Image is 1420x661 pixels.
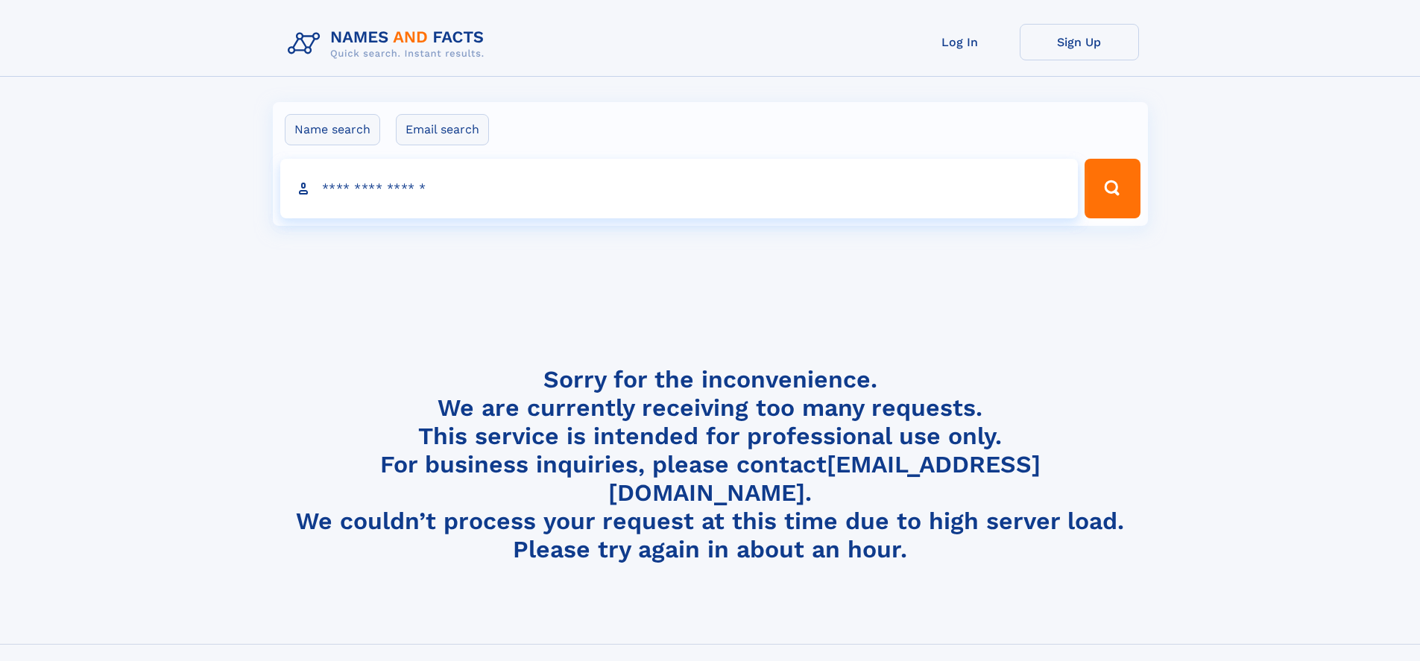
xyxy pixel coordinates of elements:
[282,365,1139,564] h4: Sorry for the inconvenience. We are currently receiving too many requests. This service is intend...
[282,24,496,64] img: Logo Names and Facts
[1085,159,1140,218] button: Search Button
[1020,24,1139,60] a: Sign Up
[280,159,1079,218] input: search input
[900,24,1020,60] a: Log In
[608,450,1041,507] a: [EMAIL_ADDRESS][DOMAIN_NAME]
[285,114,380,145] label: Name search
[396,114,489,145] label: Email search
